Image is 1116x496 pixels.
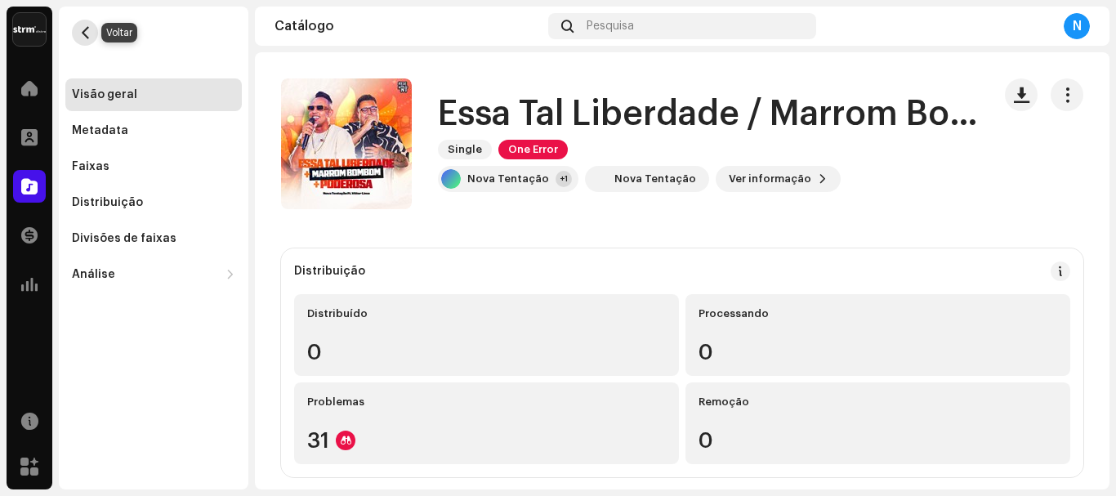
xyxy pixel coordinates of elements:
div: Análise [72,268,115,281]
re-m-nav-item: Distribuição [65,186,242,219]
h1: Essa Tal Liberdade / Marrom BomBom / Poderosa [Ao Vivo] [438,96,979,133]
div: Visão geral [72,88,137,101]
div: Faixas [72,160,109,173]
div: Nova Tentação [467,172,549,185]
span: Single [438,140,492,159]
re-m-nav-item: Divisões de faixas [65,222,242,255]
div: Processando [699,307,1057,320]
div: Catálogo [275,20,542,33]
div: Divisões de faixas [72,232,176,245]
div: Problemas [307,395,666,409]
re-m-nav-item: Faixas [65,150,242,183]
div: Distribuído [307,307,666,320]
re-m-nav-dropdown: Análise [65,258,242,291]
re-m-nav-item: Visão geral [65,78,242,111]
div: Distribuição [294,265,365,278]
div: Remoção [699,395,1057,409]
span: Pesquisa [587,20,634,33]
div: Nova Tentação [614,172,696,185]
re-m-nav-item: Metadata [65,114,242,147]
button: Ver informação [716,166,841,192]
div: Metadata [72,124,128,137]
span: One Error [498,140,568,159]
div: N [1064,13,1090,39]
div: Distribuição [72,196,143,209]
div: +1 [556,171,572,187]
span: Ver informação [729,163,811,195]
img: 408b884b-546b-4518-8448-1008f9c76b02 [13,13,46,46]
img: 201f6d7d-96fb-48df-814f-ffa7be8af8b3 [588,169,608,189]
